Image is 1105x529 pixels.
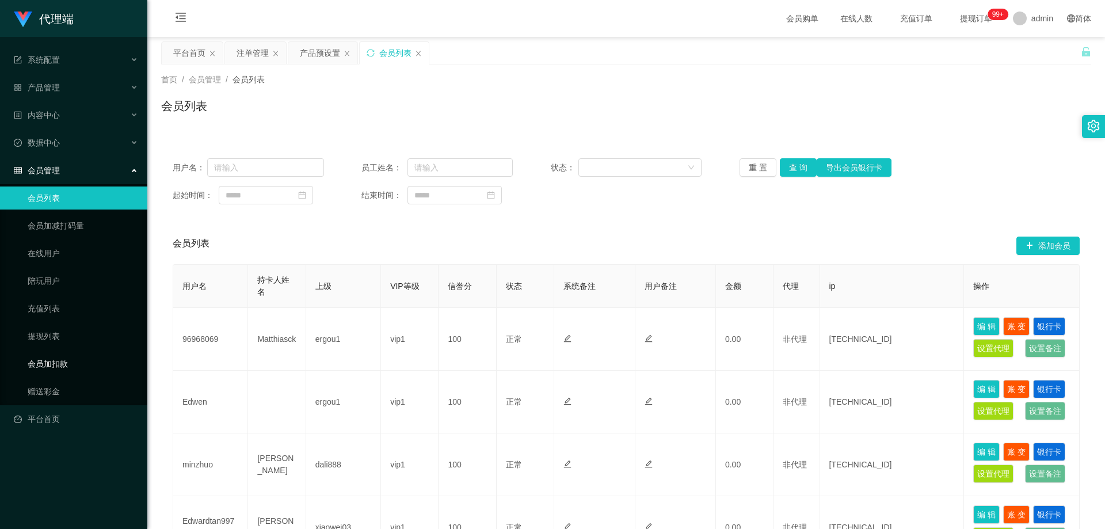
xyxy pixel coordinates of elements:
td: 96968069 [173,308,248,371]
span: 状态： [551,162,579,174]
span: 系统配置 [14,55,60,64]
span: 员工姓名： [361,162,407,174]
button: 账 变 [1003,317,1030,336]
span: 充值订单 [894,14,938,22]
td: 0.00 [716,371,773,433]
span: 状态 [506,281,522,291]
span: 信誉分 [448,281,472,291]
input: 请输入 [207,158,324,177]
td: 0.00 [716,433,773,496]
div: 平台首页 [173,42,205,64]
span: 非代理 [783,460,807,469]
span: 操作 [973,281,989,291]
span: 起始时间： [173,189,219,201]
span: 用户名： [173,162,207,174]
button: 账 变 [1003,380,1030,398]
button: 账 变 [1003,505,1030,524]
span: 用户名 [182,281,207,291]
a: 赠送彩金 [28,380,138,403]
span: 正常 [506,460,522,469]
td: [TECHNICAL_ID] [820,433,965,496]
i: 图标: sync [367,49,375,57]
td: [TECHNICAL_ID] [820,371,965,433]
span: 会员列表 [233,75,265,84]
i: 图标: calendar [298,191,306,199]
div: 注单管理 [237,42,269,64]
span: VIP等级 [390,281,420,291]
button: 银行卡 [1033,505,1065,524]
td: 0.00 [716,308,773,371]
span: 提现订单 [954,14,998,22]
a: 陪玩用户 [28,269,138,292]
td: [PERSON_NAME] [248,433,306,496]
a: 会员列表 [28,187,138,210]
button: 银行卡 [1033,380,1065,398]
button: 编 辑 [973,505,1000,524]
button: 账 变 [1003,443,1030,461]
i: 图标: table [14,166,22,174]
a: 在线用户 [28,242,138,265]
i: 图标: edit [563,334,571,342]
i: 图标: unlock [1081,47,1091,57]
button: 设置备注 [1025,339,1065,357]
button: 重 置 [740,158,776,177]
td: vip1 [381,371,439,433]
i: 图标: close [209,50,216,57]
span: 用户备注 [645,281,677,291]
span: 结束时间： [361,189,407,201]
i: 图标: edit [645,460,653,468]
span: 产品管理 [14,83,60,92]
span: 在线人数 [835,14,878,22]
div: 会员列表 [379,42,411,64]
button: 设置备注 [1025,465,1065,483]
button: 设置备注 [1025,402,1065,420]
span: 会员管理 [14,166,60,175]
button: 编 辑 [973,380,1000,398]
input: 请输入 [407,158,513,177]
span: 内容中心 [14,111,60,120]
button: 银行卡 [1033,443,1065,461]
button: 编 辑 [973,443,1000,461]
span: 正常 [506,397,522,406]
span: / [226,75,228,84]
span: 数据中心 [14,138,60,147]
button: 银行卡 [1033,317,1065,336]
h1: 会员列表 [161,97,207,115]
span: 非代理 [783,397,807,406]
i: 图标: edit [563,397,571,405]
i: 图标: global [1067,14,1075,22]
button: 导出会员银行卡 [817,158,891,177]
i: 图标: down [688,164,695,172]
a: 代理端 [14,14,74,23]
span: 金额 [725,281,741,291]
td: Edwen [173,371,248,433]
i: 图标: close [272,50,279,57]
i: 图标: edit [645,334,653,342]
i: 图标: edit [563,460,571,468]
button: 设置代理 [973,402,1013,420]
i: 图标: menu-fold [161,1,200,37]
span: 非代理 [783,334,807,344]
span: 会员管理 [189,75,221,84]
span: 持卡人姓名 [257,275,289,296]
td: dali888 [306,433,381,496]
td: [TECHNICAL_ID] [820,308,965,371]
span: ip [829,281,836,291]
a: 会员加扣款 [28,352,138,375]
span: 系统备注 [563,281,596,291]
i: 图标: appstore-o [14,83,22,92]
i: 图标: calendar [487,191,495,199]
i: 图标: close [344,50,350,57]
a: 提现列表 [28,325,138,348]
span: 上级 [315,281,331,291]
td: 100 [439,433,496,496]
i: 图标: setting [1087,120,1100,132]
button: 图标: plus添加会员 [1016,237,1080,255]
td: 100 [439,371,496,433]
td: vip1 [381,433,439,496]
i: 图标: edit [645,397,653,405]
td: ergou1 [306,371,381,433]
button: 编 辑 [973,317,1000,336]
td: 100 [439,308,496,371]
td: Matthiasck [248,308,306,371]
